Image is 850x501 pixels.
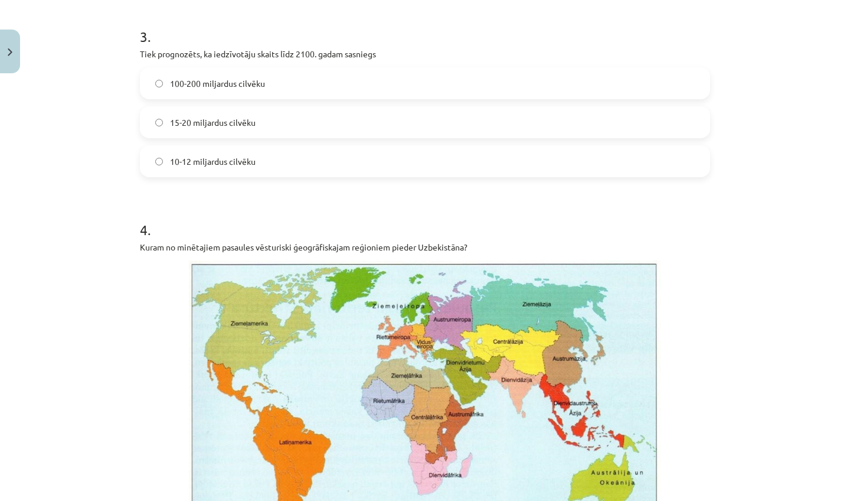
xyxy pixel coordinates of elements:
[170,116,256,129] span: 15-20 miljardus cilvēku
[8,48,12,56] img: icon-close-lesson-0947bae3869378f0d4975bcd49f059093ad1ed9edebbc8119c70593378902aed.svg
[140,241,710,253] p: Kuram no minētajiem pasaules vēsturiski ģeogrāfiskajam reģioniem pieder Uzbekistāna?
[140,8,710,44] h1: 3 .
[155,119,163,126] input: 15-20 miljardus cilvēku
[170,155,256,168] span: 10-12 miljardus cilvēku
[155,80,163,87] input: 100-200 miljardus cilvēku
[140,48,710,60] p: Tiek prognozēts, ka iedzīvotāju skaits līdz 2100. gadam sasniegs
[140,201,710,238] h1: 4 .
[170,77,265,90] span: 100-200 miljardus cilvēku
[155,158,163,165] input: 10-12 miljardus cilvēku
